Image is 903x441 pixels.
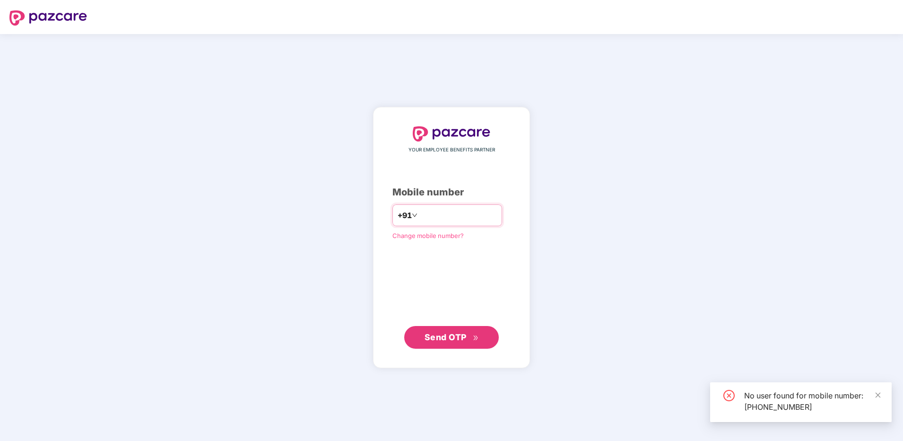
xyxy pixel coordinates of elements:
[744,390,880,413] div: No user found for mobile number: [PHONE_NUMBER]
[723,390,735,401] span: close-circle
[412,212,417,218] span: down
[404,326,499,349] button: Send OTPdouble-right
[9,10,87,26] img: logo
[413,126,490,141] img: logo
[875,392,881,398] span: close
[392,185,511,200] div: Mobile number
[408,146,495,154] span: YOUR EMPLOYEE BENEFITS PARTNER
[473,335,479,341] span: double-right
[425,332,467,342] span: Send OTP
[392,232,464,239] a: Change mobile number?
[398,210,412,221] span: +91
